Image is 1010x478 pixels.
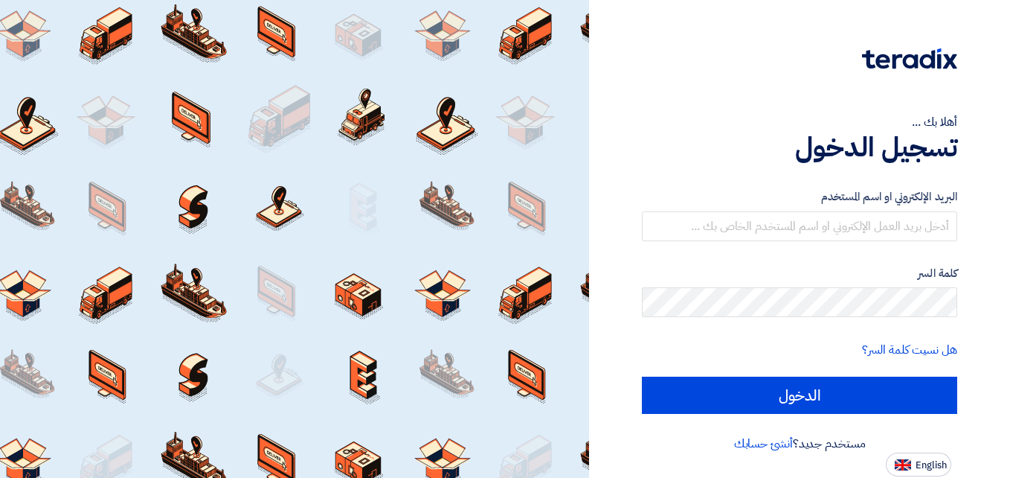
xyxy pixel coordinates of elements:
[895,459,911,471] img: en-US.png
[642,265,957,282] label: كلمة السر
[862,48,957,69] img: Teradix logo
[642,211,957,241] input: أدخل بريد العمل الإلكتروني او اسم المستخدم الخاص بك ...
[916,460,947,471] span: English
[642,377,957,414] input: الدخول
[642,131,957,164] h1: تسجيل الدخول
[886,453,951,477] button: English
[642,435,957,453] div: مستخدم جديد؟
[862,341,957,359] a: هل نسيت كلمة السر؟
[642,188,957,205] label: البريد الإلكتروني او اسم المستخدم
[642,113,957,131] div: أهلا بك ...
[734,435,793,453] a: أنشئ حسابك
